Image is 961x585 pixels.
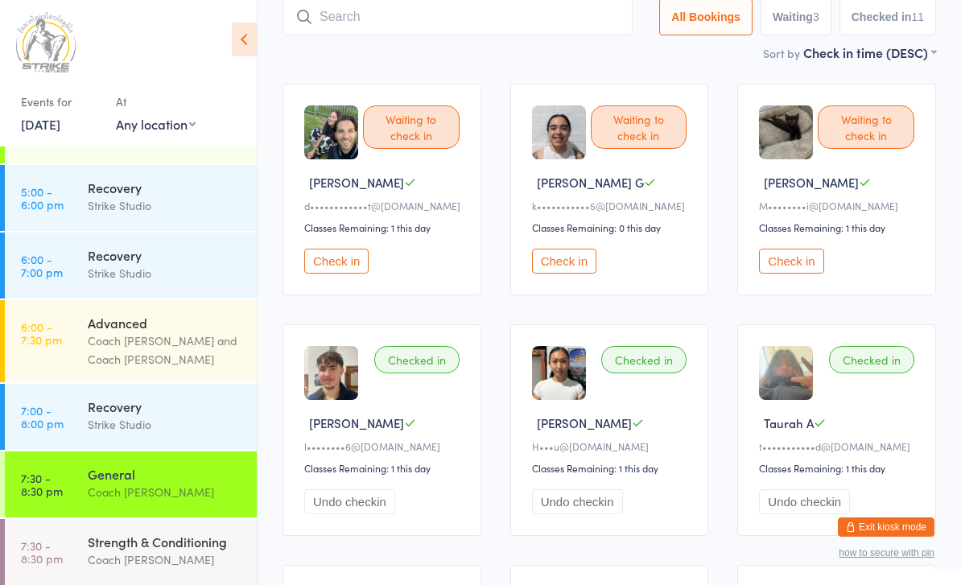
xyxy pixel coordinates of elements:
[88,483,243,501] div: Coach [PERSON_NAME]
[88,314,243,332] div: Advanced
[88,246,243,264] div: Recovery
[88,398,243,415] div: Recovery
[309,174,404,191] span: [PERSON_NAME]
[116,89,196,115] div: At
[21,115,60,133] a: [DATE]
[537,174,644,191] span: [PERSON_NAME] G
[88,415,243,434] div: Strike Studio
[532,439,692,453] div: H•••u@[DOMAIN_NAME]
[21,185,64,211] time: 5:00 - 6:00 pm
[5,451,257,517] a: 7:30 -8:30 pmGeneralCoach [PERSON_NAME]
[304,346,358,400] img: image1750676418.png
[309,414,404,431] span: [PERSON_NAME]
[5,384,257,450] a: 7:00 -8:00 pmRecoveryStrike Studio
[532,249,596,274] button: Check in
[16,12,76,72] img: Strike Studio
[764,174,859,191] span: [PERSON_NAME]
[591,105,687,149] div: Waiting to check in
[21,320,62,346] time: 6:00 - 7:30 pm
[759,439,919,453] div: t•••••••••••d@[DOMAIN_NAME]
[601,346,687,373] div: Checked in
[532,346,586,400] img: image1744186004.png
[304,249,369,274] button: Check in
[5,233,257,299] a: 6:00 -7:00 pmRecoveryStrike Studio
[532,461,692,475] div: Classes Remaining: 1 this day
[838,517,934,537] button: Exit kiosk mode
[304,105,358,159] img: image1739188726.png
[5,300,257,382] a: 6:00 -7:30 pmAdvancedCoach [PERSON_NAME] and Coach [PERSON_NAME]
[5,519,257,585] a: 7:30 -8:30 pmStrength & ConditioningCoach [PERSON_NAME]
[532,220,692,234] div: Classes Remaining: 0 this day
[88,264,243,282] div: Strike Studio
[759,461,919,475] div: Classes Remaining: 1 this day
[803,43,936,61] div: Check in time (DESC)
[829,346,914,373] div: Checked in
[304,199,464,212] div: d••••••••••••t@[DOMAIN_NAME]
[532,199,692,212] div: k•••••••••••5@[DOMAIN_NAME]
[116,115,196,133] div: Any location
[374,346,460,373] div: Checked in
[21,253,63,278] time: 6:00 - 7:00 pm
[21,472,63,497] time: 7:30 - 8:30 pm
[5,165,257,231] a: 5:00 -6:00 pmRecoveryStrike Studio
[759,199,919,212] div: M••••••••i@[DOMAIN_NAME]
[21,404,64,430] time: 7:00 - 8:00 pm
[304,220,464,234] div: Classes Remaining: 1 this day
[304,489,395,514] button: Undo checkin
[532,489,623,514] button: Undo checkin
[532,105,586,159] img: image1733122945.png
[88,332,243,369] div: Coach [PERSON_NAME] and Coach [PERSON_NAME]
[88,550,243,569] div: Coach [PERSON_NAME]
[537,414,632,431] span: [PERSON_NAME]
[88,533,243,550] div: Strength & Conditioning
[304,439,464,453] div: l••••••••6@[DOMAIN_NAME]
[759,346,813,400] img: image1755257144.png
[88,179,243,196] div: Recovery
[911,10,924,23] div: 11
[759,489,850,514] button: Undo checkin
[363,105,460,149] div: Waiting to check in
[88,196,243,215] div: Strike Studio
[764,414,814,431] span: Taurah A
[21,539,63,565] time: 7:30 - 8:30 pm
[818,105,914,149] div: Waiting to check in
[813,10,819,23] div: 3
[304,461,464,475] div: Classes Remaining: 1 this day
[759,249,823,274] button: Check in
[763,45,800,61] label: Sort by
[88,465,243,483] div: General
[759,105,813,159] img: image1757043329.png
[839,547,934,558] button: how to secure with pin
[759,220,919,234] div: Classes Remaining: 1 this day
[21,89,100,115] div: Events for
